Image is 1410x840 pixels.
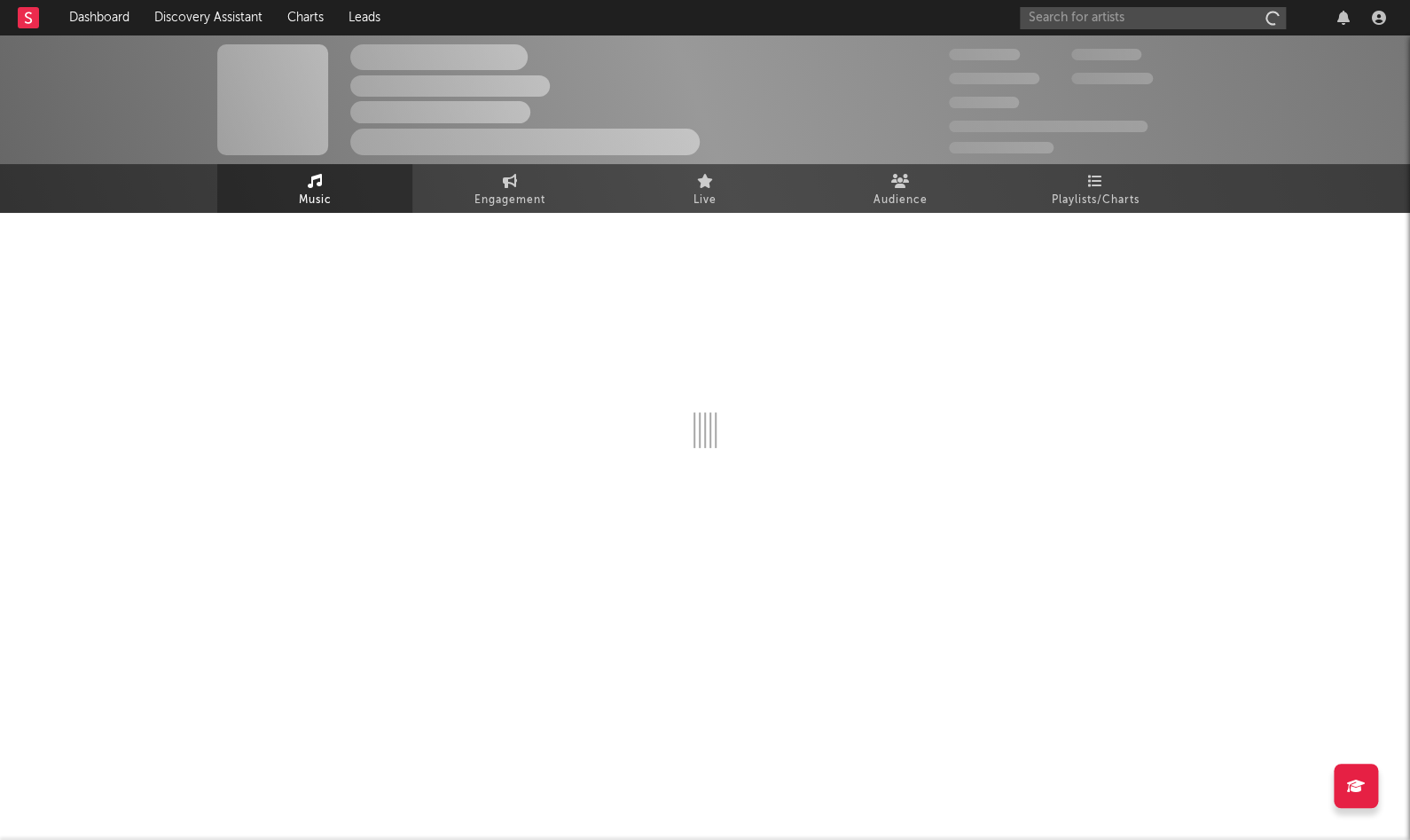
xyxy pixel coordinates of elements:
span: Music [299,190,332,211]
a: Audience [803,164,998,213]
span: Engagement [474,190,545,211]
span: 300.000 [949,49,1020,60]
a: Engagement [412,164,607,213]
span: 50.000.000 [949,73,1039,84]
span: Live [693,190,717,211]
span: Playlists/Charts [1052,190,1140,211]
span: Audience [873,190,928,211]
span: 1.000.000 [1071,73,1153,84]
span: 50.000.000 Monthly Listeners [949,121,1148,132]
a: Music [217,164,412,213]
a: Live [607,164,803,213]
span: Jump Score: 85.0 [949,142,1054,153]
input: Search for artists [1020,7,1286,29]
span: 100.000 [949,97,1019,108]
span: 100.000 [1071,49,1141,60]
a: Playlists/Charts [998,164,1193,213]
